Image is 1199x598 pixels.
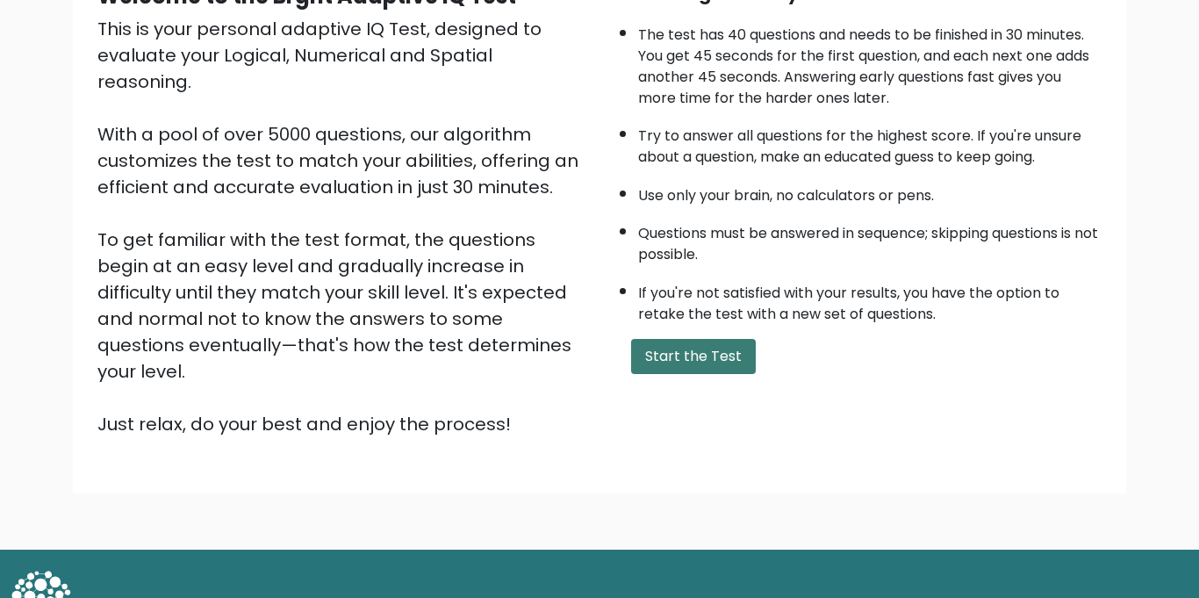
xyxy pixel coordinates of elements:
li: Questions must be answered in sequence; skipping questions is not possible. [638,214,1102,265]
li: Use only your brain, no calculators or pens. [638,177,1102,206]
button: Start the Test [631,339,756,374]
li: The test has 40 questions and needs to be finished in 30 minutes. You get 45 seconds for the firs... [638,16,1102,109]
div: This is your personal adaptive IQ Test, designed to evaluate your Logical, Numerical and Spatial ... [97,16,589,437]
li: Try to answer all questions for the highest score. If you're unsure about a question, make an edu... [638,117,1102,168]
li: If you're not satisfied with your results, you have the option to retake the test with a new set ... [638,274,1102,325]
